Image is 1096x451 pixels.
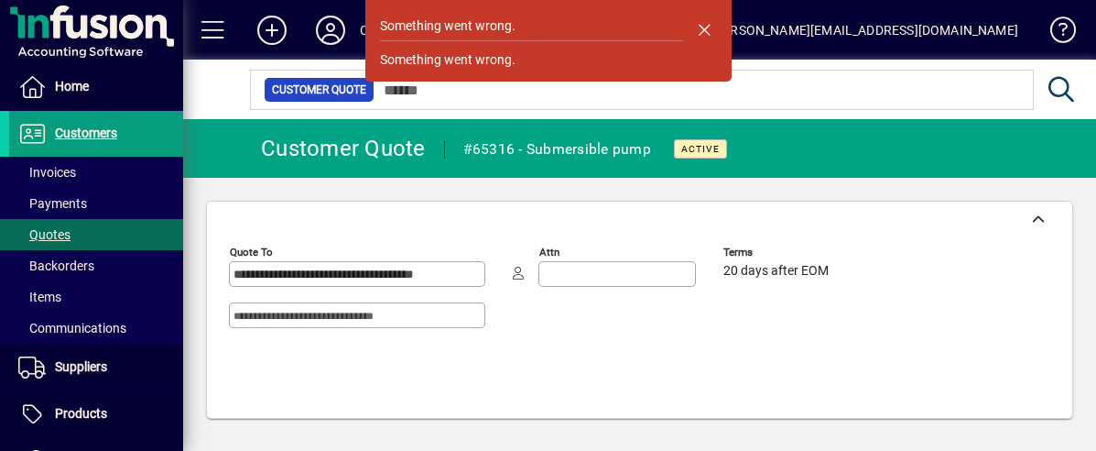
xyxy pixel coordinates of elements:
a: Products [9,391,183,437]
span: Active [681,143,720,155]
a: Invoices [9,157,183,188]
a: Payments [9,188,183,219]
div: [PERSON_NAME] [PERSON_NAME][EMAIL_ADDRESS][DOMAIN_NAME] [607,16,1018,45]
a: View on map [461,410,490,439]
span: Products [55,406,107,421]
div: Customer Quote [261,134,426,163]
div: #65316 - Submersible pump [463,135,651,164]
span: Payments [18,196,87,211]
span: Quotes [18,227,71,242]
span: Terms [723,247,833,258]
mat-label: Attn [539,246,559,258]
span: Customers [55,126,117,140]
span: Communications [18,321,126,335]
a: Home [9,64,183,110]
span: Home [55,79,89,93]
a: Backorders [9,250,183,281]
span: Invoices [18,165,76,180]
button: Profile [301,14,360,47]
span: Backorders [18,258,94,273]
a: Knowledge Base [1036,4,1073,63]
a: Quotes [9,219,183,250]
a: Suppliers [9,345,183,390]
span: Customer Quote [272,81,366,99]
button: Add [243,14,301,47]
span: 20 days after EOM [723,264,829,279]
a: Items [9,281,183,313]
div: Complete Water Solutions Limited [360,16,557,45]
a: Communications [9,313,183,344]
span: Items [18,290,61,304]
mat-label: Quote To [230,246,273,258]
span: Suppliers [55,359,107,374]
